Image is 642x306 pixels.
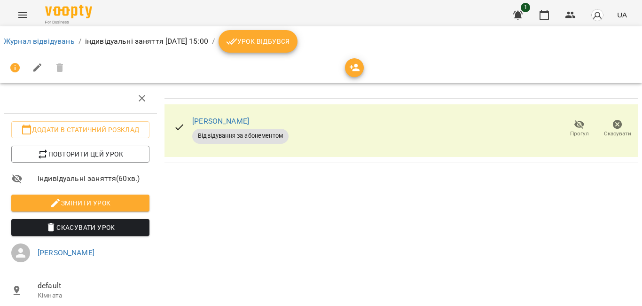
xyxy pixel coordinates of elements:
[45,5,92,18] img: Voopty Logo
[226,36,290,47] span: Урок відбувся
[11,219,149,236] button: Скасувати Урок
[192,117,249,126] a: [PERSON_NAME]
[4,30,638,53] nav: breadcrumb
[598,116,636,142] button: Скасувати
[45,19,92,25] span: For Business
[38,248,94,257] a: [PERSON_NAME]
[617,10,627,20] span: UA
[219,30,298,53] button: Урок відбувся
[38,291,149,300] p: Кімната
[560,116,598,142] button: Прогул
[11,146,149,163] button: Повторити цей урок
[19,124,142,135] span: Додати в статичний розклад
[78,36,81,47] li: /
[212,36,215,47] li: /
[604,130,631,138] span: Скасувати
[11,195,149,212] button: Змінити урок
[85,36,208,47] p: індивідуальні заняття [DATE] 15:00
[11,4,34,26] button: Menu
[4,37,75,46] a: Журнал відвідувань
[613,6,631,24] button: UA
[38,280,149,291] span: default
[521,3,530,12] span: 1
[192,132,289,140] span: Відвідування за абонементом
[11,121,149,138] button: Додати в статичний розклад
[591,8,604,22] img: avatar_s.png
[19,149,142,160] span: Повторити цей урок
[19,197,142,209] span: Змінити урок
[19,222,142,233] span: Скасувати Урок
[570,130,589,138] span: Прогул
[38,173,149,184] span: індивідуальні заняття ( 60 хв. )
